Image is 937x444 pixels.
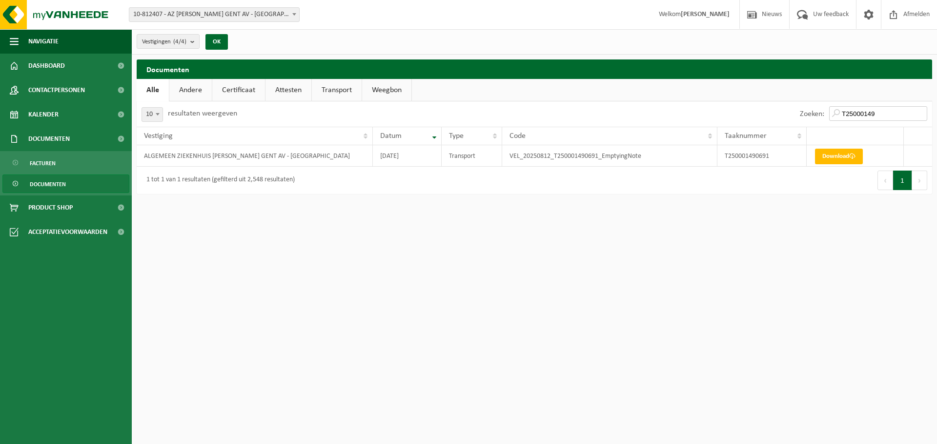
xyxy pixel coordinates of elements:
[142,35,186,49] span: Vestigingen
[28,102,59,127] span: Kalender
[502,145,717,167] td: VEL_20250812_T250001490691_EmptyingNote
[169,79,212,101] a: Andere
[173,39,186,45] count: (4/4)
[265,79,311,101] a: Attesten
[30,154,56,173] span: Facturen
[800,110,824,118] label: Zoeken:
[212,79,265,101] a: Certificaat
[28,195,73,220] span: Product Shop
[912,171,927,190] button: Next
[877,171,893,190] button: Previous
[142,172,295,189] div: 1 tot 1 van 1 resultaten (gefilterd uit 2,548 resultaten)
[509,132,526,140] span: Code
[168,110,237,117] label: resultaten weergeven
[893,171,912,190] button: 1
[30,175,66,193] span: Documenten
[2,174,129,193] a: Documenten
[442,145,502,167] td: Transport
[28,29,59,54] span: Navigatie
[362,79,411,101] a: Weegbon
[725,132,767,140] span: Taaknummer
[137,79,169,101] a: Alle
[28,78,85,102] span: Contactpersonen
[2,154,129,172] a: Facturen
[28,54,65,78] span: Dashboard
[137,34,200,49] button: Vestigingen(4/4)
[449,132,464,140] span: Type
[815,149,863,164] a: Download
[28,220,107,244] span: Acceptatievoorwaarden
[137,59,932,78] h2: Documenten
[717,145,807,167] td: T250001490691
[129,7,300,22] span: 10-812407 - AZ JAN PALFIJN GENT AV - GENT
[205,34,228,50] button: OK
[28,127,70,151] span: Documenten
[380,132,402,140] span: Datum
[312,79,362,101] a: Transport
[681,11,730,18] strong: [PERSON_NAME]
[144,132,173,140] span: Vestiging
[142,107,163,122] span: 10
[373,145,441,167] td: [DATE]
[137,145,373,167] td: ALGEMEEN ZIEKENHUIS [PERSON_NAME] GENT AV - [GEOGRAPHIC_DATA]
[129,8,299,21] span: 10-812407 - AZ JAN PALFIJN GENT AV - GENT
[142,108,163,121] span: 10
